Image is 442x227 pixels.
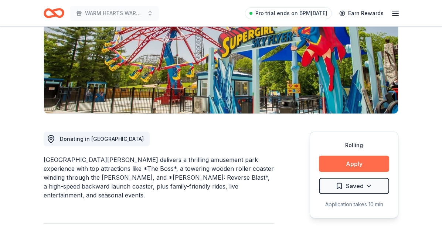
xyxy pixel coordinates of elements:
div: Application takes 10 min [319,200,389,209]
span: Donating in [GEOGRAPHIC_DATA] [60,136,144,142]
span: Pro trial ends on 6PM[DATE] [255,9,327,18]
button: Saved [319,178,389,194]
div: Rolling [319,141,389,150]
a: Pro trial ends on 6PM[DATE] [245,7,332,19]
a: Earn Rewards [335,7,388,20]
span: Saved [346,181,364,191]
button: Apply [319,156,389,172]
span: WARM HEARTS WARM COAT [85,9,144,18]
div: [GEOGRAPHIC_DATA][PERSON_NAME] delivers a thrilling amusement park experience with top attraction... [44,155,274,200]
button: WARM HEARTS WARM COAT [70,6,159,21]
a: Home [44,4,64,22]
